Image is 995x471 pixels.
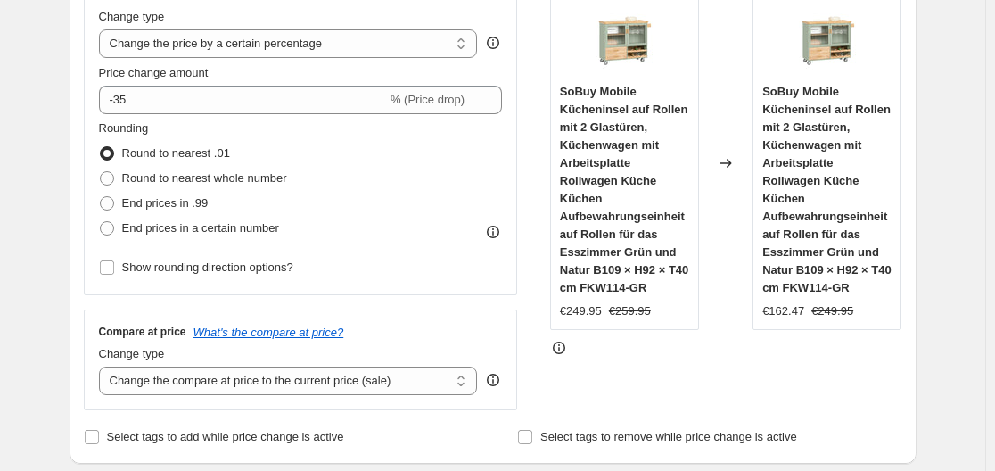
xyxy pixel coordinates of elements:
[609,302,651,320] strike: €259.95
[99,121,149,135] span: Rounding
[811,302,853,320] strike: €249.95
[99,66,209,79] span: Price change amount
[99,347,165,360] span: Change type
[588,6,660,78] img: 61eiuD86SRL_80x.jpg
[762,302,804,320] div: €162.47
[107,430,344,443] span: Select tags to add while price change is active
[560,302,602,320] div: €249.95
[99,10,165,23] span: Change type
[193,326,344,339] button: What's the compare at price?
[391,93,465,106] span: % (Price drop)
[484,34,502,52] div: help
[762,85,892,294] span: SoBuy Mobile Kücheninsel auf Rollen mit 2 Glastüren, Küchenwagen mit Arbeitsplatte Rollwagen Küch...
[560,85,689,294] span: SoBuy Mobile Kücheninsel auf Rollen mit 2 Glastüren, Küchenwagen mit Arbeitsplatte Rollwagen Küch...
[122,196,209,210] span: End prices in .99
[122,146,230,160] span: Round to nearest .01
[792,6,863,78] img: 61eiuD86SRL_80x.jpg
[122,171,287,185] span: Round to nearest whole number
[122,221,279,235] span: End prices in a certain number
[540,430,797,443] span: Select tags to remove while price change is active
[99,325,186,339] h3: Compare at price
[99,86,387,114] input: -15
[122,260,293,274] span: Show rounding direction options?
[484,371,502,389] div: help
